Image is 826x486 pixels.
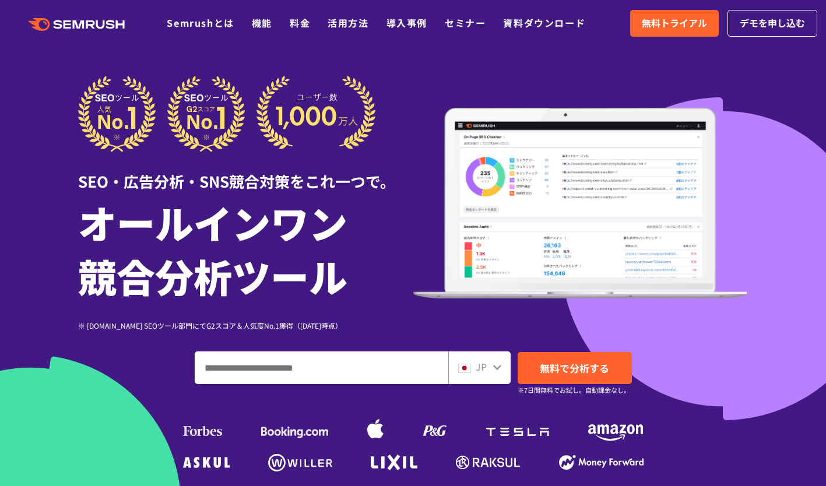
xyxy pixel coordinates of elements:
a: 無料トライアル [630,10,719,37]
small: ※7日間無料でお試し。自動課金なし。 [518,385,630,396]
a: 導入事例 [386,16,427,30]
a: Semrushとは [167,16,234,30]
a: 機能 [252,16,272,30]
a: 料金 [290,16,310,30]
a: 活用方法 [328,16,368,30]
input: ドメイン、キーワードまたはURLを入力してください [195,352,448,383]
div: ※ [DOMAIN_NAME] SEOツール部門にてG2スコア＆人気度No.1獲得（[DATE]時点） [78,320,413,331]
a: セミナー [445,16,486,30]
div: SEO・広告分析・SNS競合対策をこれ一つで。 [78,152,413,192]
span: 無料で分析する [540,361,609,375]
span: デモを申し込む [740,16,805,31]
a: デモを申し込む [727,10,817,37]
span: JP [476,360,487,374]
span: 無料トライアル [642,16,707,31]
a: 資料ダウンロード [503,16,585,30]
a: 無料で分析する [518,352,632,384]
h1: オールインワン 競合分析ツール [78,195,413,302]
